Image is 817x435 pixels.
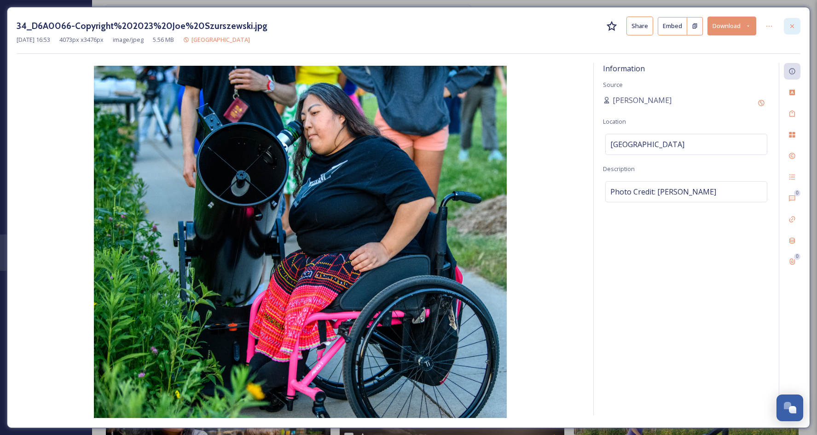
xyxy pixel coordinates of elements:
[626,17,653,35] button: Share
[794,253,800,260] div: 0
[610,139,684,150] span: [GEOGRAPHIC_DATA]
[603,63,645,74] span: Information
[603,117,626,126] span: Location
[191,35,250,44] span: [GEOGRAPHIC_DATA]
[610,186,716,197] span: Photo Credit: [PERSON_NAME]
[59,35,104,44] span: 4073 px x 3476 px
[658,17,687,35] button: Embed
[776,395,803,421] button: Open Chat
[17,66,584,418] img: 34_D6A0066-Copyright%25202023%2520Joe%2520Szurszewski.jpg
[603,165,635,173] span: Description
[153,35,174,44] span: 5.56 MB
[17,19,267,33] h3: 34_D6A0066-Copyright%202023%20Joe%20Szurszewski.jpg
[603,80,623,89] span: Source
[113,35,144,44] span: image/jpeg
[17,35,50,44] span: [DATE] 16:53
[707,17,756,35] button: Download
[613,95,672,106] span: [PERSON_NAME]
[794,190,800,196] div: 0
